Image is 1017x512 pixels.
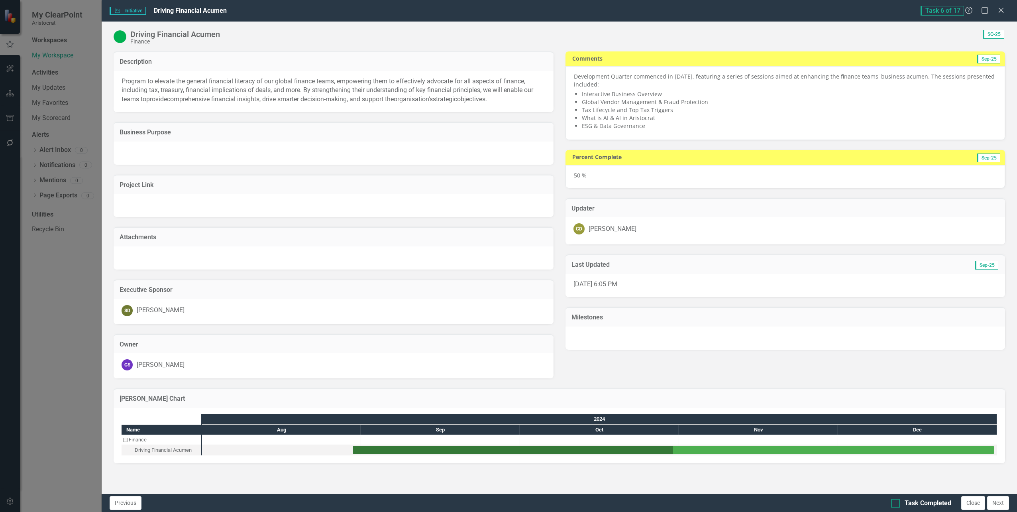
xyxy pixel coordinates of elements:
[114,30,126,43] img: On Track
[146,95,167,103] span: provide
[120,395,999,402] h3: [PERSON_NAME] Chart
[120,129,547,136] h3: Business Purpose
[122,305,133,316] div: SD
[122,359,133,370] div: CS
[122,425,201,435] div: Name
[571,314,999,321] h3: Milestones
[202,425,361,435] div: Aug
[120,234,547,241] h3: Attachments
[122,445,201,455] div: Task: Start date: 2024-08-30 End date: 2024-12-31
[983,30,1004,39] span: SQ-25
[137,360,185,370] div: [PERSON_NAME]
[110,7,145,15] span: Initiative
[394,95,433,103] span: organisation's
[679,425,838,435] div: Nov
[987,496,1009,510] button: Next
[589,224,636,234] div: [PERSON_NAME]
[202,414,997,424] div: 2024
[361,425,520,435] div: Sep
[130,30,220,39] div: Driving Financial Acumen
[129,435,147,445] div: Finance
[120,341,547,348] h3: Owner
[137,306,185,315] div: [PERSON_NAME]
[154,7,227,14] span: Driving Financial Acumen
[565,165,1005,188] div: 50 %
[571,205,999,212] h3: Updater
[574,73,997,89] p: Development Quarter commenced in [DATE], featuring a series of sessions aimed at enhancing the fi...
[565,274,1005,297] div: [DATE] 6:05 PM
[122,435,201,445] div: Finance
[353,446,994,454] div: Task: Start date: 2024-08-30 End date: 2024-12-31
[485,95,487,103] span: .
[838,425,997,435] div: Dec
[520,425,679,435] div: Oct
[977,55,1000,63] span: Sep-25
[582,98,997,106] li: Global Vendor Management & Fraud Protection
[120,58,547,65] h3: Description
[167,95,394,103] span: comprehensive financial insights, drive smarter decision-making, and support the
[433,95,457,103] span: strategic
[120,286,547,293] h3: Executive Sponsor
[130,39,220,45] div: Finance
[572,154,860,160] h3: Percent Complete
[122,435,201,445] div: Task: Finance Start date: 2024-08-30 End date: 2024-08-31
[961,496,985,510] button: Close
[122,445,201,455] div: Driving Financial Acumen
[457,95,485,103] span: objectives
[122,77,533,103] span: Program to elevate the general financial literacy of our global finance teams, empowering them to...
[571,261,833,268] h3: Last Updated
[977,154,1000,162] span: Sep-25
[921,6,964,16] span: Task 6 of 17
[582,114,997,122] li: What is AI & AI in Aristocrat
[975,261,998,270] span: Sep-25
[582,106,997,114] li: Tax Lifecycle and Top Tax Triggers
[110,496,141,510] button: Previous
[120,181,547,189] h3: Project Link
[582,90,997,98] li: Interactive Business Overview
[582,122,997,130] li: ESG & Data Governance
[905,499,951,508] div: Task Completed
[573,223,585,234] div: CD
[572,55,810,61] h3: Comments
[135,445,192,455] div: Driving Financial Acumen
